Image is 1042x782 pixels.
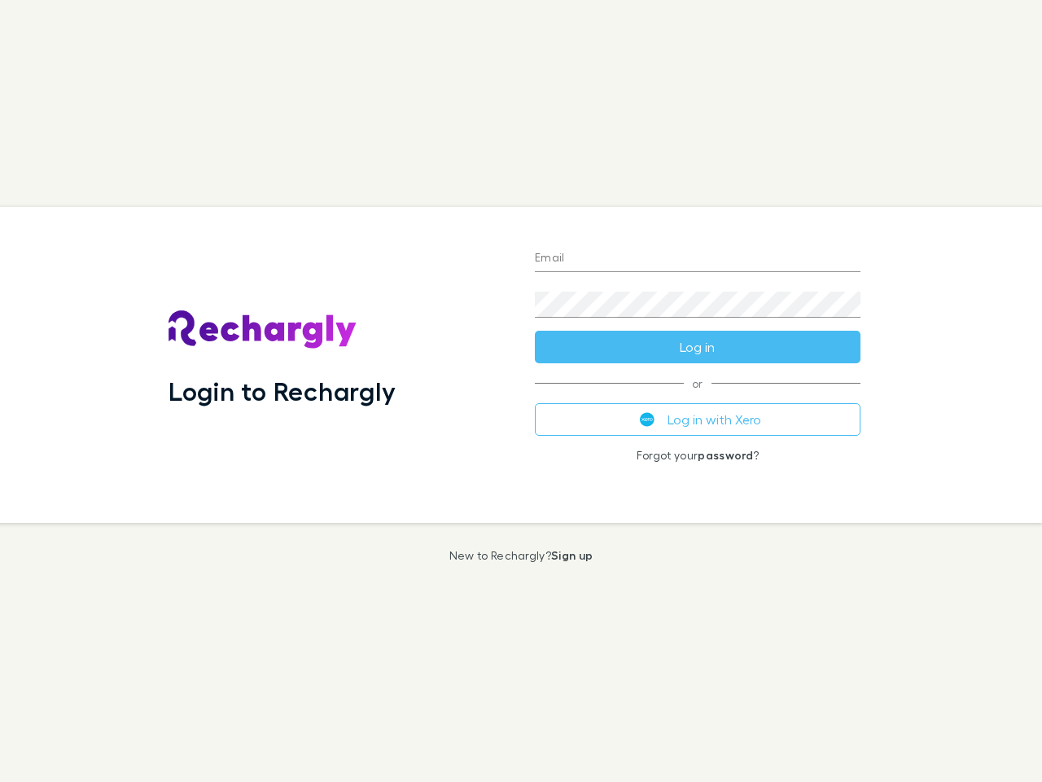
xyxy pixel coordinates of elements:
p: Forgot your ? [535,449,860,462]
a: Sign up [551,548,593,562]
h1: Login to Rechargly [169,376,396,406]
button: Log in [535,331,860,363]
img: Rechargly's Logo [169,310,357,349]
a: password [698,448,753,462]
p: New to Rechargly? [449,549,593,562]
img: Xero's logo [640,412,655,427]
button: Log in with Xero [535,403,860,436]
